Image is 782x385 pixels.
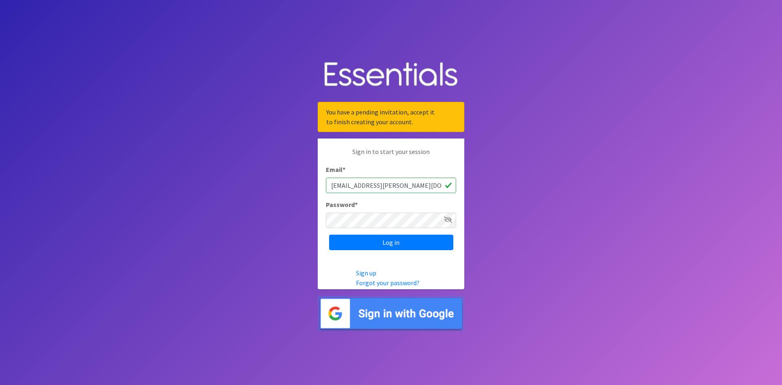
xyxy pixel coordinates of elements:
[356,279,420,287] a: Forgot your password?
[329,235,453,250] input: Log in
[343,165,345,174] abbr: required
[326,147,456,165] p: Sign in to start your session
[326,200,358,209] label: Password
[318,102,464,132] div: You have a pending invitation, accept it to finish creating your account.
[318,296,464,331] img: Sign in with Google
[356,269,376,277] a: Sign up
[318,54,464,96] img: Human Essentials
[355,200,358,209] abbr: required
[326,165,345,174] label: Email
